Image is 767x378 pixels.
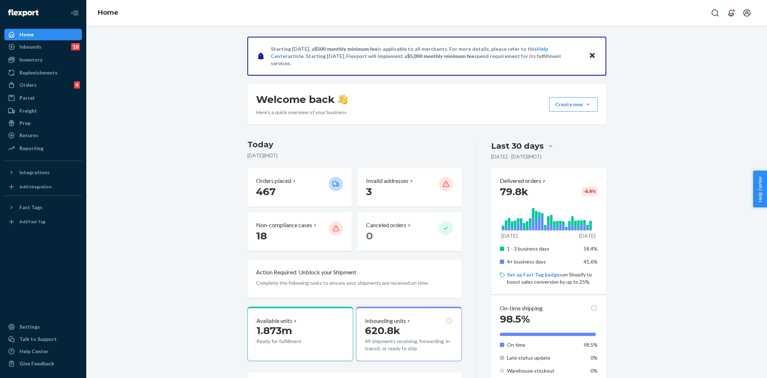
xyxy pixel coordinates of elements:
div: Give Feedback [19,360,54,367]
button: Close [588,51,597,61]
a: Prep [4,117,82,129]
p: Complete the following tasks to ensure your shipments are received on time. [256,279,453,287]
a: Settings [4,321,82,333]
p: Action Required: Unblock your Shipment [256,268,356,276]
div: Inbounds [19,43,41,50]
p: Invalid addresses [366,177,408,185]
button: Integrations [4,167,82,178]
a: Home [98,9,118,17]
button: Canceled orders 0 [357,212,462,251]
p: Late status update [507,354,578,361]
p: Here’s a quick overview of your business [256,109,348,116]
a: Inbounds18 [4,41,82,53]
a: Replenishments [4,67,82,78]
span: 0% [590,368,598,374]
p: 1 - 3 business days [507,245,578,252]
button: Orders placed 467 [247,168,352,207]
button: Open account menu [740,6,754,20]
div: Fast Tags [19,204,42,211]
button: Available units1.873mReady for fulfillment [247,307,353,361]
p: [DATE] [501,232,517,239]
img: hand-wave emoji [338,94,348,104]
span: $500 monthly minimum fee [314,46,378,52]
p: Ready for fulfillment [256,338,323,345]
iframe: Opens a widget where you can chat to one of our agents [721,356,760,374]
a: Add Fast Tag [4,216,82,228]
p: [DATE] [579,232,595,239]
p: [DATE] - [DATE] ( MDT ) [491,153,542,160]
div: Parcel [19,94,35,102]
a: Home [4,29,82,40]
span: 98.5% [500,313,530,325]
div: Replenishments [19,69,58,76]
div: Home [19,31,34,38]
span: 98.5% [584,342,598,348]
div: Add Integration [19,184,51,190]
div: Settings [19,323,40,330]
span: $5,000 monthly minimum fee [407,53,474,59]
p: Inbounding units [365,317,406,325]
p: on Shopify to boost sales conversion by up to 25%. [507,271,597,285]
span: 58.4% [584,246,598,252]
div: Returns [19,132,38,139]
p: Available units [256,317,292,325]
button: Open notifications [724,6,738,20]
a: Add Integration [4,181,82,193]
span: 1.873m [256,324,292,337]
h3: Today [247,139,462,150]
span: 467 [256,185,275,198]
h1: Welcome back [256,93,348,106]
div: Orders [19,81,37,89]
p: On time [507,341,578,348]
span: 0 [366,230,373,242]
p: [DATE] ( MDT ) [247,152,462,159]
a: Inventory [4,54,82,66]
p: Non-compliance cases [256,221,312,229]
p: Starting [DATE], a is applicable to all merchants. For more details, please refer to this article... [271,45,582,67]
p: Warehouse stockout [507,367,578,374]
button: Fast Tags [4,202,82,213]
button: Help Center [753,171,767,207]
span: 0% [590,355,598,361]
div: Help Center [19,348,49,355]
button: Give Feedback [4,358,82,369]
img: Flexport logo [8,9,38,17]
ol: breadcrumbs [92,3,124,23]
a: Returns [4,130,82,141]
div: -6.9 % [582,187,598,196]
a: Reporting [4,143,82,154]
span: 3 [366,185,372,198]
div: Add Fast Tag [19,219,45,225]
div: Last 30 days [491,140,544,152]
button: Invalid addresses 3 [357,168,462,207]
a: Orders4 [4,79,82,91]
div: Talk to Support [19,336,57,343]
p: Orders placed [256,177,291,185]
div: Reporting [19,145,44,152]
button: Delivered orders [500,177,547,185]
a: Parcel [4,92,82,104]
span: 620.8k [365,324,400,337]
div: Inventory [19,56,42,63]
button: Inbounding units620.8k49 shipments receiving, forwarding, in transit, or ready to ship [356,307,462,361]
span: 79.8k [500,185,528,198]
button: Talk to Support [4,333,82,345]
div: Integrations [19,169,50,176]
p: On-time shipping [500,304,543,312]
a: Freight [4,105,82,117]
button: Create new [549,97,598,112]
a: Set up Fast Tag badges [507,271,562,278]
a: Help Center [4,346,82,357]
button: Open Search Box [708,6,722,20]
p: 4+ business days [507,258,578,265]
div: 4 [74,81,80,89]
div: 18 [71,43,80,50]
div: Freight [19,107,37,114]
p: Canceled orders [366,221,406,229]
div: Prep [19,120,31,127]
p: 49 shipments receiving, forwarding, in transit, or ready to ship [365,338,453,352]
button: Close Navigation [68,6,82,20]
button: Non-compliance cases 18 [247,212,352,251]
